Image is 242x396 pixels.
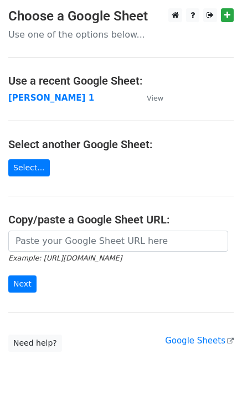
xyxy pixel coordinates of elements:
input: Next [8,275,37,293]
a: View [136,93,163,103]
h4: Copy/paste a Google Sheet URL: [8,213,234,226]
small: Example: [URL][DOMAIN_NAME] [8,254,122,262]
small: View [147,94,163,102]
input: Paste your Google Sheet URL here [8,231,228,252]
a: Google Sheets [165,336,234,346]
h3: Choose a Google Sheet [8,8,234,24]
h4: Select another Google Sheet: [8,138,234,151]
a: [PERSON_NAME] 1 [8,93,94,103]
a: Select... [8,159,50,176]
p: Use one of the options below... [8,29,234,40]
a: Need help? [8,335,62,352]
h4: Use a recent Google Sheet: [8,74,234,87]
